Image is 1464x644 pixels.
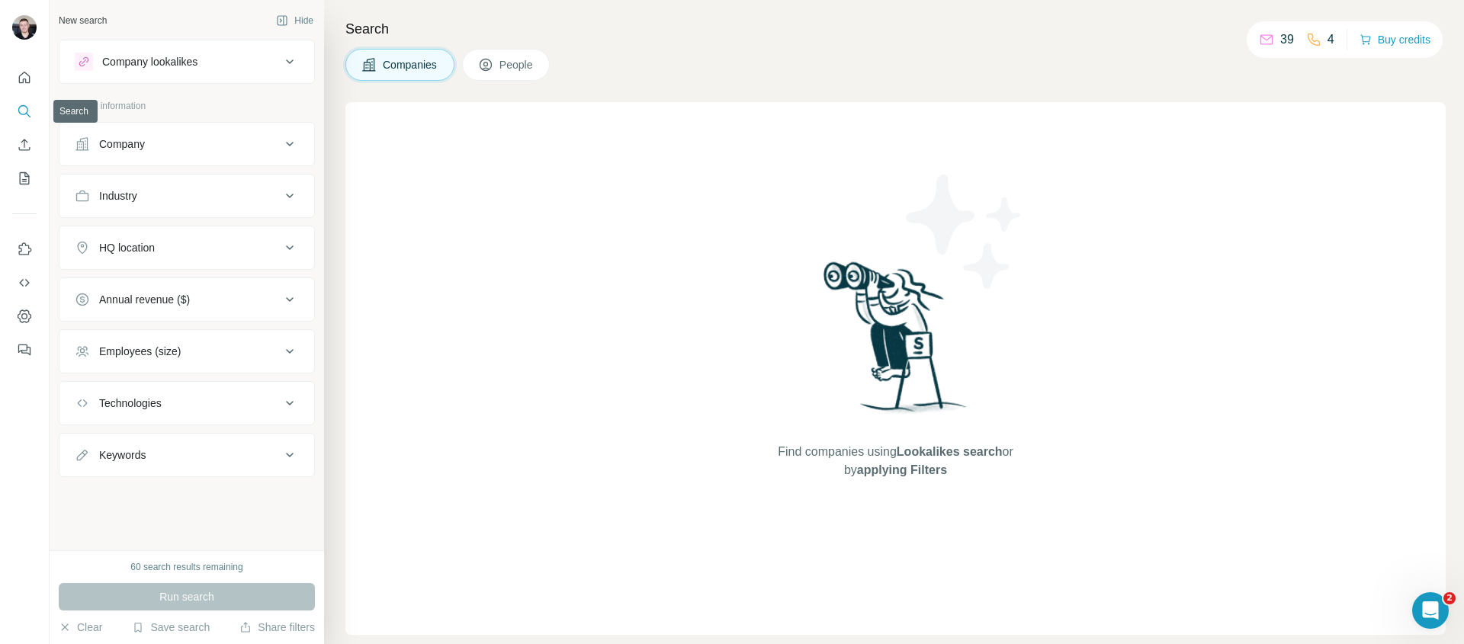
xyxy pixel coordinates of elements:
button: Feedback [12,336,37,364]
div: 60 search results remaining [130,560,242,574]
button: My lists [12,165,37,192]
button: Enrich CSV [12,131,37,159]
button: Keywords [59,437,314,473]
div: Employees (size) [99,344,181,359]
button: Use Surfe on LinkedIn [12,235,37,263]
button: Industry [59,178,314,214]
img: Surfe Illustration - Stars [896,163,1033,300]
button: Employees (size) [59,333,314,370]
div: New search [59,14,107,27]
button: Use Surfe API [12,269,37,296]
p: 39 [1280,30,1294,49]
button: HQ location [59,229,314,266]
div: Company lookalikes [102,54,197,69]
button: Buy credits [1360,29,1430,50]
span: Lookalikes search [897,445,1003,458]
div: Annual revenue ($) [99,292,190,307]
div: Technologies [99,396,162,411]
span: 2 [1443,592,1456,604]
p: 4 [1328,30,1334,49]
div: Company [99,136,145,152]
button: Share filters [239,620,315,635]
button: Clear [59,620,102,635]
button: Save search [132,620,210,635]
button: Company lookalikes [59,43,314,80]
h4: Search [345,18,1446,40]
p: Company information [59,99,315,113]
span: Find companies using or by [773,443,1017,479]
div: Industry [99,188,137,203]
button: Search [12,98,37,125]
span: applying Filters [857,463,947,476]
img: Avatar [12,15,37,40]
button: Technologies [59,385,314,421]
button: Company [59,126,314,162]
span: Companies [383,57,438,72]
button: Hide [265,9,324,32]
button: Dashboard [12,303,37,330]
button: Annual revenue ($) [59,281,314,318]
span: People [499,57,535,72]
img: Surfe Illustration - Woman searching with binoculars [817,258,975,428]
div: Keywords [99,447,146,463]
iframe: Intercom live chat [1412,592,1449,629]
button: Quick start [12,64,37,91]
div: HQ location [99,240,155,255]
